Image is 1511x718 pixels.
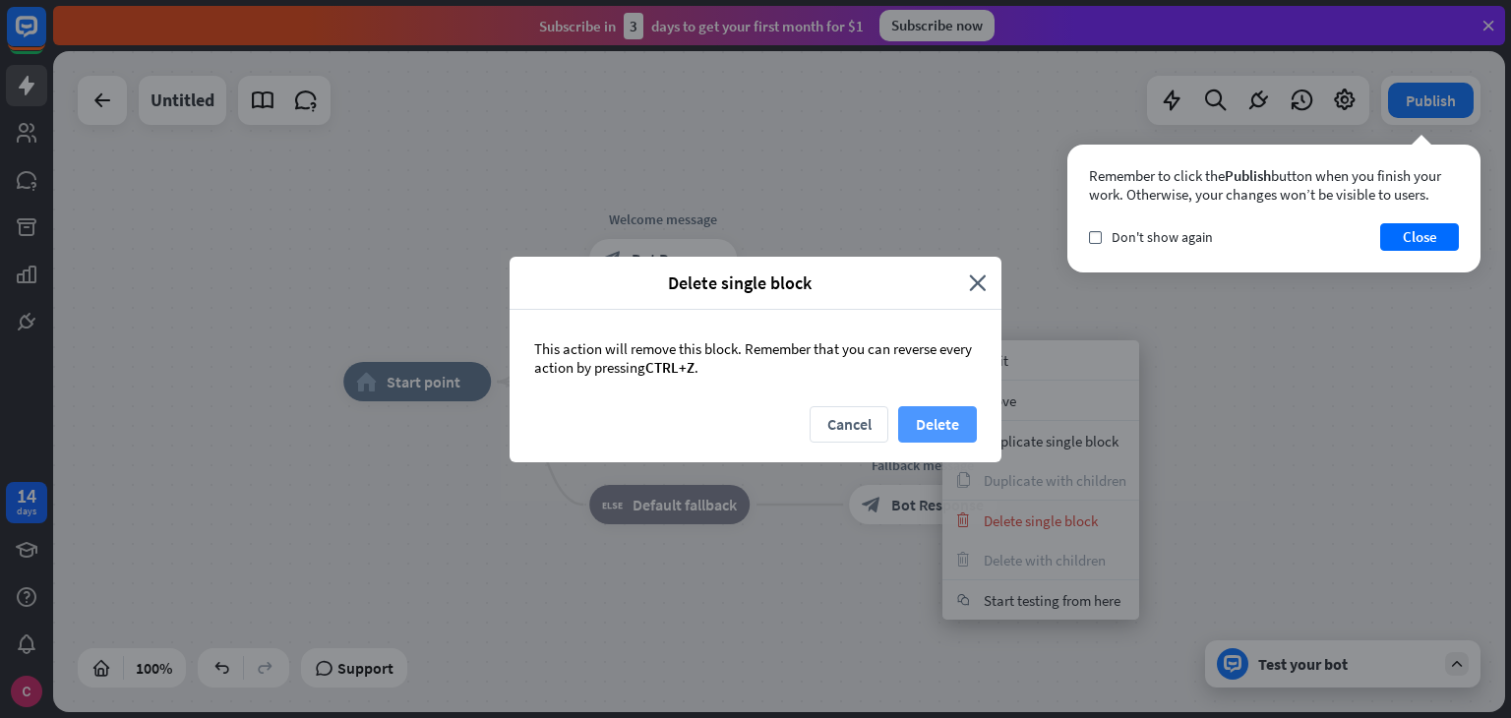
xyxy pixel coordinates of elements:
span: Publish [1225,166,1271,185]
span: Don't show again [1112,228,1213,246]
span: CTRL+Z [645,358,695,377]
button: Close [1380,223,1459,251]
div: Remember to click the button when you finish your work. Otherwise, your changes won’t be visible ... [1089,166,1459,204]
div: This action will remove this block. Remember that you can reverse every action by pressing . [510,310,1001,406]
i: close [969,271,987,294]
button: Delete [898,406,977,443]
button: Cancel [810,406,888,443]
button: Open LiveChat chat widget [16,8,75,67]
span: Delete single block [524,271,954,294]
